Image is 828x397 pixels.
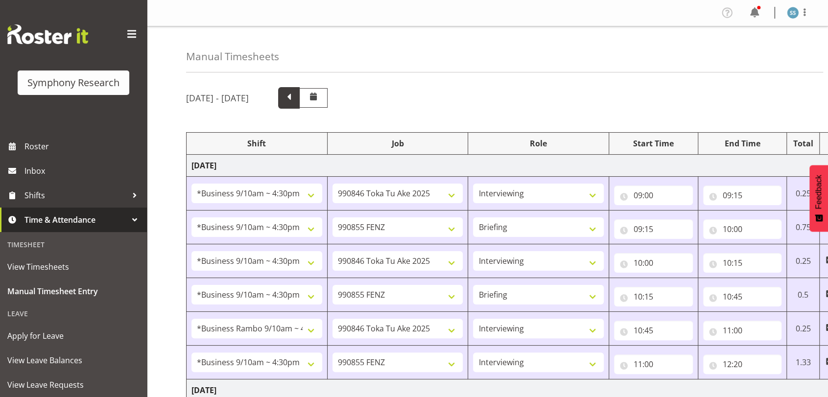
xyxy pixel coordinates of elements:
[473,138,604,149] div: Role
[703,287,782,306] input: Click to select...
[186,93,249,103] h5: [DATE] - [DATE]
[809,165,828,232] button: Feedback - Show survey
[703,354,782,374] input: Click to select...
[2,255,144,279] a: View Timesheets
[614,219,693,239] input: Click to select...
[703,138,782,149] div: End Time
[7,284,140,299] span: Manual Timesheet Entry
[787,346,820,379] td: 1.33
[7,24,88,44] img: Rosterit website logo
[614,253,693,273] input: Click to select...
[787,177,820,210] td: 0.25
[787,244,820,278] td: 0.25
[614,138,693,149] div: Start Time
[787,7,799,19] img: shane-shaw-williams1936.jpg
[186,51,279,62] h4: Manual Timesheets
[614,321,693,340] input: Click to select...
[703,186,782,205] input: Click to select...
[24,212,127,227] span: Time & Attendance
[24,188,127,203] span: Shifts
[703,253,782,273] input: Click to select...
[2,234,144,255] div: Timesheet
[24,139,142,154] span: Roster
[7,259,140,274] span: View Timesheets
[614,287,693,306] input: Click to select...
[703,321,782,340] input: Click to select...
[787,278,820,312] td: 0.5
[7,353,140,368] span: View Leave Balances
[7,328,140,343] span: Apply for Leave
[2,279,144,304] a: Manual Timesheet Entry
[787,210,820,244] td: 0.75
[191,138,322,149] div: Shift
[703,219,782,239] input: Click to select...
[7,377,140,392] span: View Leave Requests
[2,348,144,373] a: View Leave Balances
[814,175,823,209] span: Feedback
[2,304,144,324] div: Leave
[614,186,693,205] input: Click to select...
[2,324,144,348] a: Apply for Leave
[332,138,463,149] div: Job
[2,373,144,397] a: View Leave Requests
[27,75,119,90] div: Symphony Research
[787,312,820,346] td: 0.25
[792,138,814,149] div: Total
[24,163,142,178] span: Inbox
[614,354,693,374] input: Click to select...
